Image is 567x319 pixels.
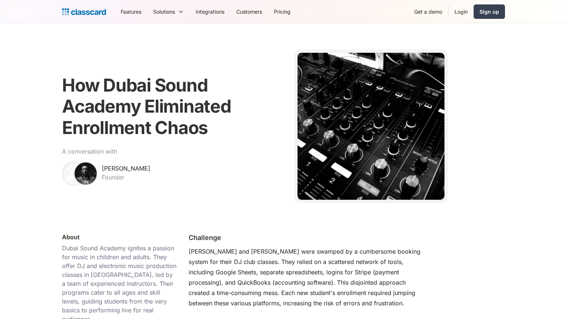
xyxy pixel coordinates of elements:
[230,3,268,20] a: Customers
[115,3,147,20] a: Features
[480,8,499,16] div: Sign up
[153,8,175,16] div: Solutions
[102,164,150,173] div: [PERSON_NAME]
[62,7,106,17] a: home
[408,3,448,20] a: Get a demo
[62,75,285,138] h1: How Dubai Sound Academy Eliminated Enrollment Chaos
[190,3,230,20] a: Integrations
[62,233,80,241] div: About
[189,233,221,243] h2: Challenge
[102,173,124,182] div: Founder
[147,3,190,20] div: Solutions
[268,3,296,20] a: Pricing
[449,3,474,20] a: Login
[62,147,117,156] div: A conversation with
[189,246,423,308] div: [PERSON_NAME] and [PERSON_NAME] were swamped by a cumbersome booking system for their DJ club cla...
[474,4,505,19] a: Sign up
